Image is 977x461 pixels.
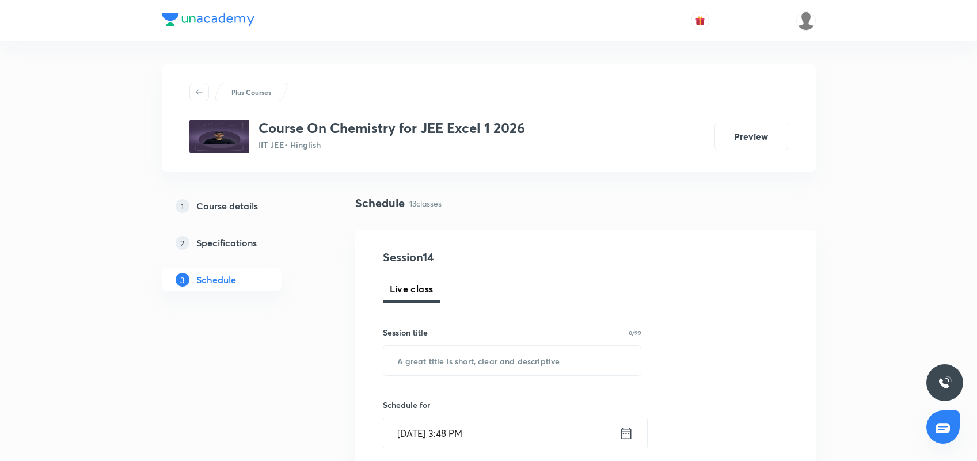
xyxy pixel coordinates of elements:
[176,199,189,213] p: 1
[231,87,271,97] p: Plus Courses
[176,273,189,287] p: 3
[938,376,952,390] img: ttu
[176,236,189,250] p: 2
[258,120,525,136] h3: Course On Chemistry for JEE Excel 1 2026
[196,199,258,213] h5: Course details
[196,236,257,250] h5: Specifications
[162,13,254,26] img: Company Logo
[383,346,641,375] input: A great title is short, clear and descriptive
[383,399,642,411] h6: Schedule for
[258,139,525,151] p: IIT JEE • Hinglish
[409,197,442,209] p: 13 classes
[383,249,593,266] h4: Session 14
[695,16,705,26] img: avatar
[796,11,816,31] img: Bhuwan Singh
[162,195,318,218] a: 1Course details
[390,282,434,296] span: Live class
[355,195,405,212] h4: Schedule
[691,12,709,30] button: avatar
[629,330,641,336] p: 0/99
[189,120,249,153] img: 793352dc85a54f6a89899fded03181e5.png
[383,326,428,338] h6: Session title
[162,13,254,29] a: Company Logo
[714,123,788,150] button: Preview
[162,231,318,254] a: 2Specifications
[196,273,236,287] h5: Schedule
